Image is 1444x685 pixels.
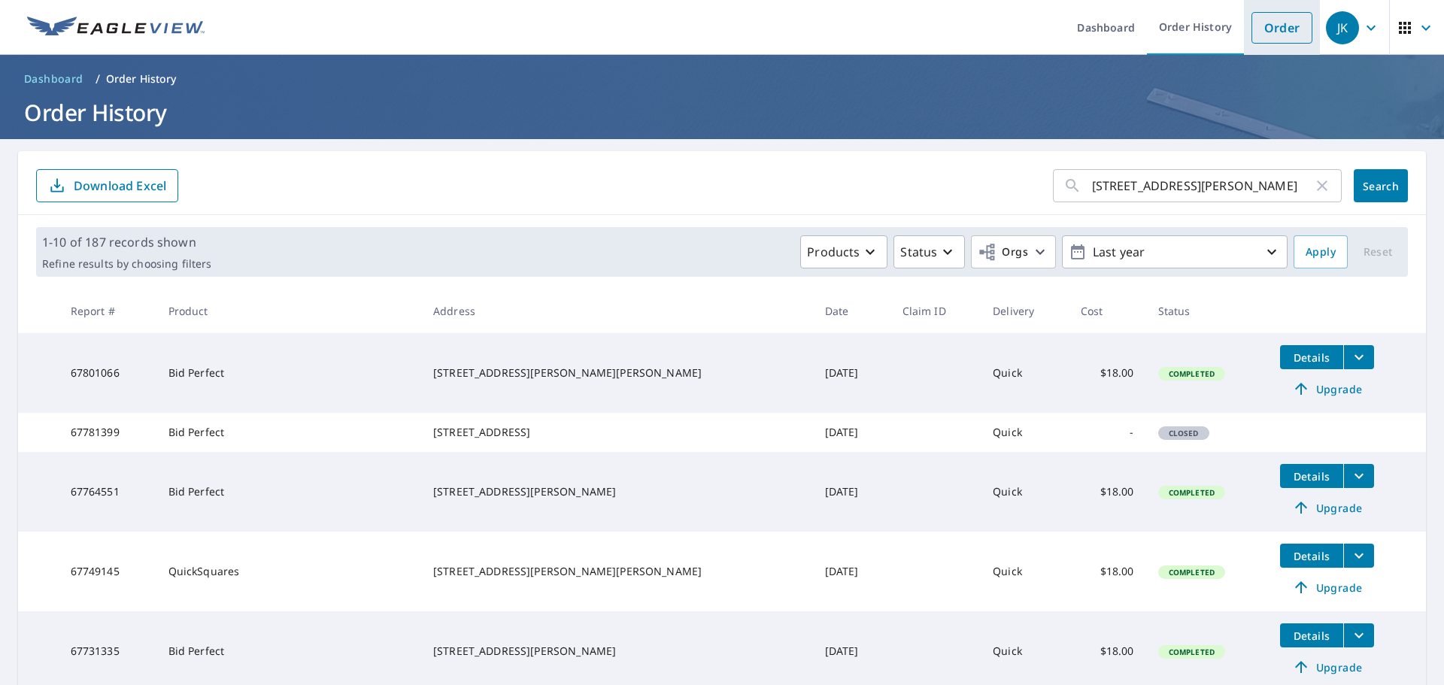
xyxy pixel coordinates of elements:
td: $18.00 [1069,532,1146,611]
th: Cost [1069,289,1146,333]
button: detailsBtn-67731335 [1280,623,1343,647]
span: Closed [1160,428,1208,438]
img: EV Logo [27,17,205,39]
span: Upgrade [1289,578,1365,596]
td: [DATE] [813,413,890,452]
span: Completed [1160,368,1224,379]
div: [STREET_ADDRESS] [433,425,801,440]
span: Apply [1306,243,1336,262]
input: Address, Report #, Claim ID, etc. [1092,165,1313,207]
td: Quick [981,452,1069,532]
button: Status [893,235,965,268]
td: 67749145 [59,532,156,611]
th: Address [421,289,813,333]
th: Delivery [981,289,1069,333]
div: JK [1326,11,1359,44]
td: - [1069,413,1146,452]
p: Download Excel [74,177,166,194]
td: Quick [981,413,1069,452]
button: detailsBtn-67764551 [1280,464,1343,488]
p: Products [807,243,860,261]
th: Claim ID [890,289,981,333]
li: / [96,70,100,88]
span: Dashboard [24,71,83,86]
button: filesDropdownBtn-67801066 [1343,345,1374,369]
button: Download Excel [36,169,178,202]
th: Product [156,289,421,333]
a: Dashboard [18,67,89,91]
span: Details [1289,549,1334,563]
td: [DATE] [813,333,890,413]
div: [STREET_ADDRESS][PERSON_NAME] [433,484,801,499]
button: filesDropdownBtn-67731335 [1343,623,1374,647]
td: [DATE] [813,452,890,532]
p: Refine results by choosing filters [42,257,211,271]
span: Upgrade [1289,380,1365,398]
td: Bid Perfect [156,452,421,532]
td: Quick [981,333,1069,413]
span: Completed [1160,567,1224,577]
span: Details [1289,469,1334,483]
td: [DATE] [813,532,890,611]
a: Order [1251,12,1312,44]
div: [STREET_ADDRESS][PERSON_NAME][PERSON_NAME] [433,564,801,579]
a: Upgrade [1280,575,1374,599]
div: [STREET_ADDRESS][PERSON_NAME][PERSON_NAME] [433,365,801,380]
th: Report # [59,289,156,333]
div: [STREET_ADDRESS][PERSON_NAME] [433,644,801,659]
nav: breadcrumb [18,67,1426,91]
span: Search [1366,179,1396,193]
button: Search [1354,169,1408,202]
td: 67781399 [59,413,156,452]
td: $18.00 [1069,333,1146,413]
span: Upgrade [1289,658,1365,676]
th: Date [813,289,890,333]
a: Upgrade [1280,655,1374,679]
p: Last year [1087,239,1263,265]
button: detailsBtn-67749145 [1280,544,1343,568]
td: QuickSquares [156,532,421,611]
button: filesDropdownBtn-67749145 [1343,544,1374,568]
span: Upgrade [1289,499,1365,517]
td: Quick [981,532,1069,611]
span: Details [1289,350,1334,365]
td: 67801066 [59,333,156,413]
td: $18.00 [1069,452,1146,532]
td: 67764551 [59,452,156,532]
span: Completed [1160,487,1224,498]
button: filesDropdownBtn-67764551 [1343,464,1374,488]
td: Bid Perfect [156,333,421,413]
button: Last year [1062,235,1288,268]
span: Details [1289,629,1334,643]
a: Upgrade [1280,377,1374,401]
button: detailsBtn-67801066 [1280,345,1343,369]
span: Orgs [978,243,1028,262]
button: Products [800,235,887,268]
button: Orgs [971,235,1056,268]
th: Status [1146,289,1268,333]
td: Bid Perfect [156,413,421,452]
p: 1-10 of 187 records shown [42,233,211,251]
h1: Order History [18,97,1426,128]
a: Upgrade [1280,496,1374,520]
button: Apply [1294,235,1348,268]
span: Completed [1160,647,1224,657]
p: Status [900,243,937,261]
p: Order History [106,71,177,86]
